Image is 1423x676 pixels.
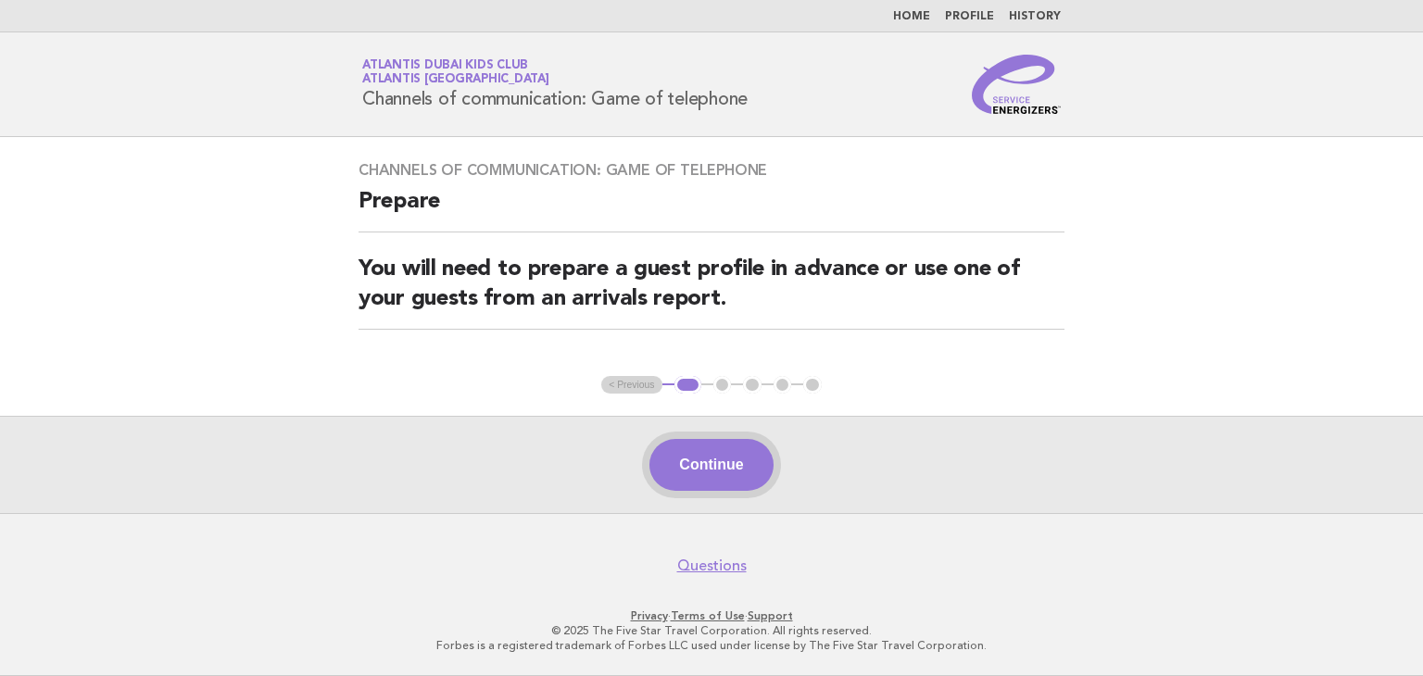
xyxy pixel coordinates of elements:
a: Privacy [631,609,668,622]
p: · · [145,608,1278,623]
a: Home [893,11,930,22]
p: Forbes is a registered trademark of Forbes LLC used under license by The Five Star Travel Corpora... [145,638,1278,653]
a: History [1009,11,1061,22]
button: 1 [674,376,701,394]
h2: You will need to prepare a guest profile in advance or use one of your guests from an arrivals re... [359,255,1064,330]
a: Terms of Use [671,609,745,622]
p: © 2025 The Five Star Travel Corporation. All rights reserved. [145,623,1278,638]
img: Service Energizers [972,55,1061,114]
span: Atlantis [GEOGRAPHIC_DATA] [362,74,549,86]
h3: Channels of communication: Game of telephone [359,161,1064,180]
a: Support [748,609,793,622]
a: Atlantis Dubai Kids ClubAtlantis [GEOGRAPHIC_DATA] [362,59,549,85]
button: Continue [649,439,773,491]
h2: Prepare [359,187,1064,232]
a: Questions [677,557,747,575]
h1: Channels of communication: Game of telephone [362,60,748,108]
a: Profile [945,11,994,22]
